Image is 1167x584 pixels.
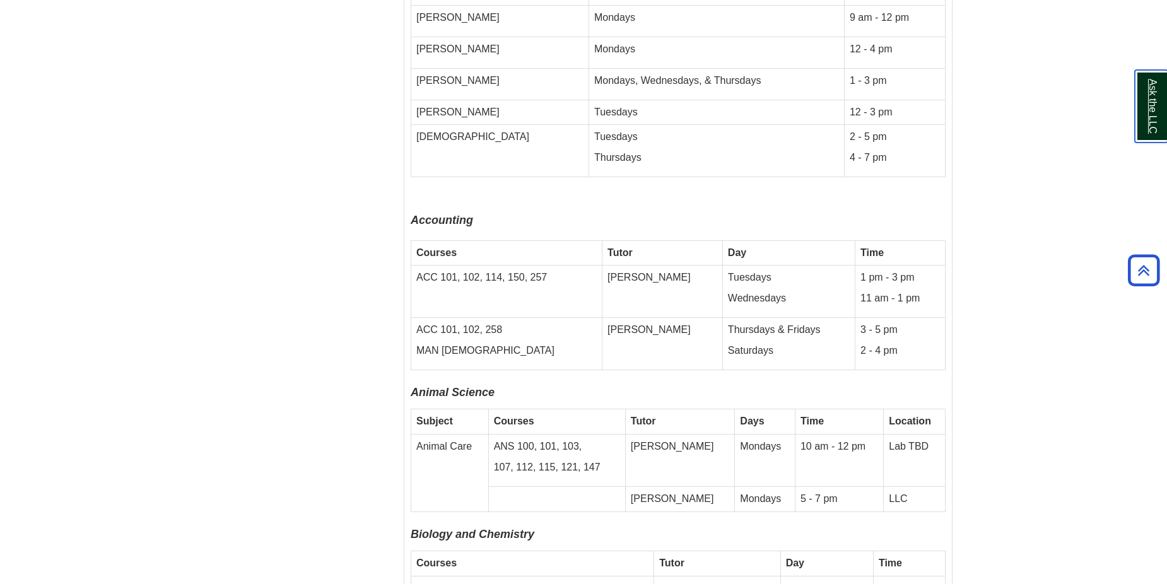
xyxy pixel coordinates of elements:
td: [PERSON_NAME] [411,6,589,37]
td: LLC [884,486,946,511]
td: [DEMOGRAPHIC_DATA] [411,125,589,177]
p: 107, 112, 115, 121, 147 [494,460,620,475]
td: [PERSON_NAME] [411,100,589,125]
strong: Tutor [631,416,656,426]
a: Back to Top [1123,262,1164,279]
p: ACC 101, 102, 258 [416,323,597,337]
td: ACC 101, 102, 114, 150, 257 [411,266,602,318]
p: 2 - 4 pm [860,344,940,358]
strong: Day [786,558,804,568]
p: Tuesdays [728,271,850,285]
td: Tuesdays [589,100,844,125]
p: Mondays [594,11,839,25]
strong: Time [800,416,824,426]
p: Thursdays & Fridays [728,323,850,337]
td: [PERSON_NAME] [625,435,734,487]
td: Mondays [735,435,795,487]
td: Mondays [589,37,844,68]
td: [PERSON_NAME] [602,318,723,370]
strong: Day [728,247,746,258]
td: 9 am - 12 pm [844,6,945,37]
td: 5 - 7 pm [795,486,883,511]
p: Wednesdays [728,291,850,306]
p: 3 - 5 pm [860,323,940,337]
p: 1 - 3 pm [850,74,940,88]
p: Saturdays [728,344,850,358]
p: Lab TBD [889,440,940,454]
p: 1 pm - 3 pm [860,271,940,285]
p: 4 - 7 pm [850,151,940,165]
td: [PERSON_NAME] [625,486,734,511]
td: [PERSON_NAME] [602,266,723,318]
p: [PERSON_NAME] [416,42,583,57]
td: 10 am - 12 pm [795,435,883,487]
strong: Courses [416,247,457,258]
p: Thursdays [594,151,839,165]
p: MAN [DEMOGRAPHIC_DATA] [416,344,597,358]
strong: Time [860,247,884,258]
p: ANS 100, 101, 103, [494,440,620,454]
font: Biology and Chemistry [411,528,534,540]
strong: Time [879,558,902,568]
strong: Tutor [659,558,684,568]
span: Accounting [411,214,473,226]
p: Tuesdays [594,130,839,144]
p: 2 - 5 pm [850,130,940,144]
b: Location [889,416,931,426]
i: Animal Science [411,386,495,399]
strong: Subject [416,416,453,426]
td: 12 - 4 pm [844,37,945,68]
strong: Tutor [607,247,633,258]
b: Days [740,416,764,426]
p: 11 am - 1 pm [860,291,940,306]
strong: Courses [416,558,457,568]
p: Mondays, Wednesdays, & Thursdays [594,74,839,88]
td: [PERSON_NAME] [411,68,589,100]
td: Mondays [735,486,795,511]
td: 12 - 3 pm [844,100,945,125]
td: Animal Care [411,435,489,512]
strong: Courses [494,416,534,426]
